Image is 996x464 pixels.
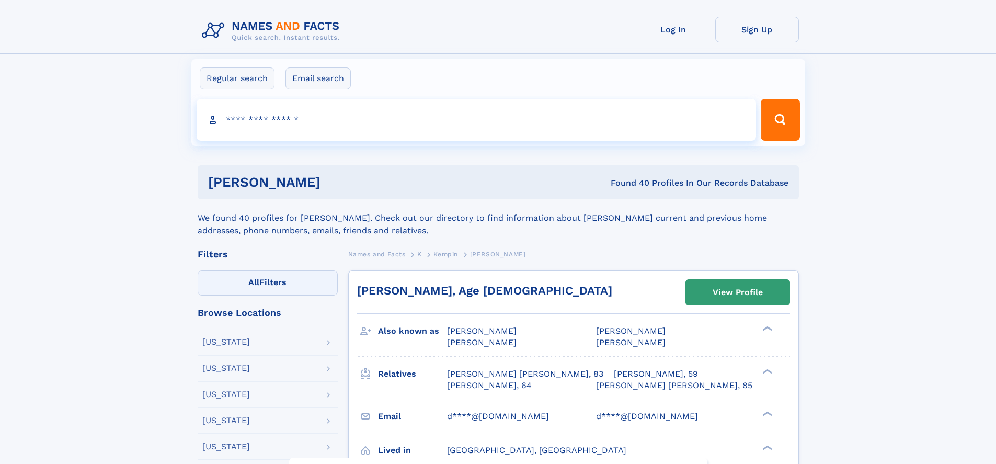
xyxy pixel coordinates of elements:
[632,17,715,42] a: Log In
[447,368,603,380] a: [PERSON_NAME] [PERSON_NAME], 83
[348,247,406,261] a: Names and Facts
[447,326,517,336] span: [PERSON_NAME]
[470,251,526,258] span: [PERSON_NAME]
[200,67,274,89] label: Regular search
[378,408,447,425] h3: Email
[202,416,250,425] div: [US_STATE]
[198,199,799,237] div: We found 40 profiles for [PERSON_NAME]. Check out our directory to find information about [PERSON...
[447,337,517,347] span: [PERSON_NAME]
[198,250,338,259] div: Filters
[198,270,338,296] label: Filters
[208,176,466,189] h1: [PERSON_NAME]
[447,380,532,391] a: [PERSON_NAME], 64
[715,17,799,42] a: Sign Up
[202,390,250,399] div: [US_STATE]
[198,308,338,318] div: Browse Locations
[760,325,773,332] div: ❯
[614,368,698,380] a: [PERSON_NAME], 59
[197,99,757,141] input: search input
[417,251,422,258] span: K
[596,380,752,391] a: [PERSON_NAME] [PERSON_NAME], 85
[760,410,773,417] div: ❯
[713,280,763,304] div: View Profile
[596,337,666,347] span: [PERSON_NAME]
[465,177,788,189] div: Found 40 Profiles In Our Records Database
[447,445,626,455] span: [GEOGRAPHIC_DATA], [GEOGRAPHIC_DATA]
[285,67,351,89] label: Email search
[760,444,773,451] div: ❯
[357,284,612,297] a: [PERSON_NAME], Age [DEMOGRAPHIC_DATA]
[378,322,447,340] h3: Also known as
[760,368,773,375] div: ❯
[596,326,666,336] span: [PERSON_NAME]
[202,443,250,451] div: [US_STATE]
[378,442,447,459] h3: Lived in
[433,247,458,261] a: Kempin
[417,247,422,261] a: K
[433,251,458,258] span: Kempin
[202,338,250,346] div: [US_STATE]
[378,365,447,383] h3: Relatives
[202,364,250,372] div: [US_STATE]
[198,17,348,45] img: Logo Names and Facts
[686,280,789,305] a: View Profile
[761,99,799,141] button: Search Button
[248,277,259,287] span: All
